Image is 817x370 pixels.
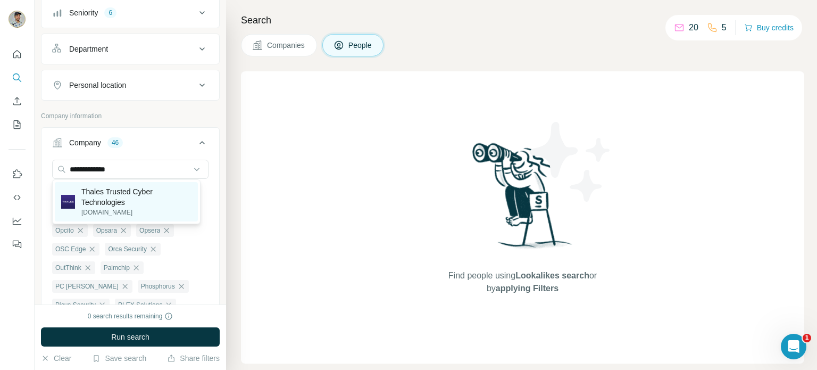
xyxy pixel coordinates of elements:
span: Picus Security [55,300,96,310]
p: [DOMAIN_NAME] [81,208,191,217]
button: Share filters [167,353,220,364]
button: Search [9,68,26,87]
iframe: Intercom live chat [781,334,806,359]
span: Opsera [139,226,160,235]
span: applying Filters [496,284,558,293]
span: People [348,40,373,51]
div: 0 search results remaining [88,311,173,321]
p: 5 [722,21,727,34]
span: Companies [267,40,306,51]
button: Dashboard [9,211,26,231]
span: Opsara [96,226,117,235]
button: Personal location [41,72,219,98]
div: Personal location [69,80,126,91]
p: 20 [689,21,698,34]
span: PLEX Solutions [118,300,162,310]
button: Save search [92,353,146,364]
div: 46 [107,138,123,147]
button: Enrich CSV [9,92,26,111]
button: Feedback [9,235,26,254]
img: Thales Trusted Cyber Technologies [61,195,75,209]
button: Quick start [9,45,26,64]
div: Company [69,137,101,148]
button: Use Surfe on LinkedIn [9,165,26,184]
span: Find people using or by [437,269,607,295]
button: Department [41,36,219,62]
span: 1 [803,334,811,342]
span: OutThink [55,263,81,273]
img: Avatar [9,11,26,28]
span: Lookalikes search [515,271,589,280]
span: Opcito [55,226,74,235]
span: Orca Security [108,244,147,254]
span: Palmchip [104,263,130,273]
button: Use Surfe API [9,188,26,207]
span: Phosphorus [141,282,175,291]
img: Surfe Illustration - Stars [523,114,619,210]
span: OSC Edge [55,244,86,254]
button: Clear [41,353,71,364]
span: Run search [111,332,149,342]
p: Company information [41,111,220,121]
button: Company46 [41,130,219,160]
button: Buy credits [744,20,794,35]
div: Department [69,44,108,54]
button: Run search [41,327,220,347]
button: My lists [9,115,26,134]
h4: Search [241,13,804,28]
div: Seniority [69,7,98,18]
img: Surfe Illustration - Woman searching with binoculars [468,140,578,259]
div: 6 [104,8,116,18]
p: Thales Trusted Cyber Technologies [81,186,191,208]
span: PC [PERSON_NAME] [55,282,119,291]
